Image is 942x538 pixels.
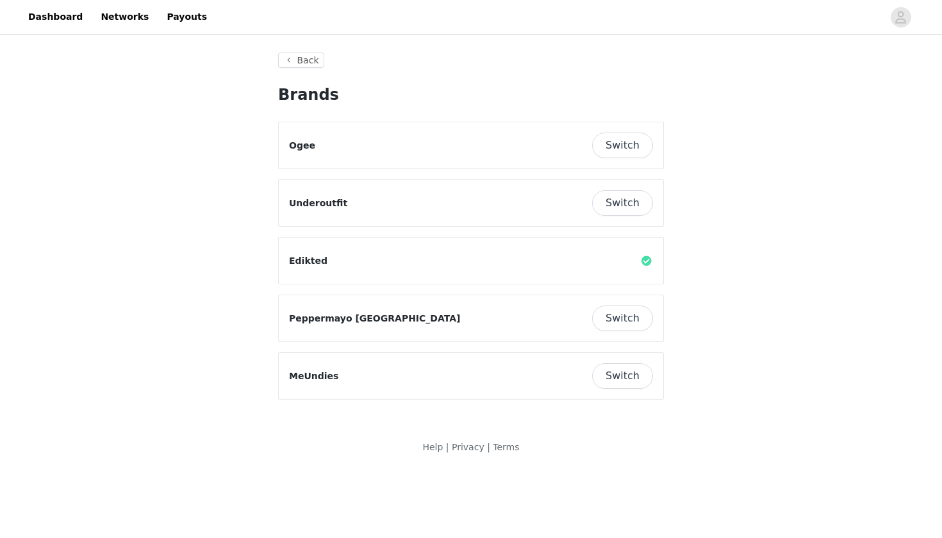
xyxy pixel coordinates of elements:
a: Payouts [159,3,215,31]
div: avatar [895,7,907,28]
p: Peppermayo [GEOGRAPHIC_DATA] [289,312,460,325]
span: | [446,442,449,452]
p: Edikted [289,254,327,268]
a: Dashboard [21,3,90,31]
p: Underoutfit [289,197,347,210]
p: MeUndies [289,370,338,383]
h1: Brands [278,83,664,106]
button: Switch [592,133,653,158]
a: Help [422,442,443,452]
button: Switch [592,363,653,389]
button: Back [278,53,324,68]
button: Switch [592,306,653,331]
a: Privacy [452,442,484,452]
p: Ogee [289,139,315,152]
a: Terms [493,442,519,452]
span: | [487,442,490,452]
button: Switch [592,190,653,216]
a: Networks [93,3,156,31]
